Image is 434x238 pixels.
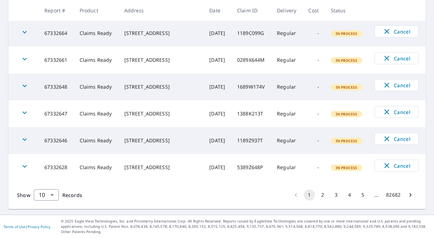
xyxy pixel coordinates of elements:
[204,154,231,181] td: [DATE]
[204,127,231,154] td: [DATE]
[204,73,231,100] td: [DATE]
[34,185,59,205] div: 10
[231,100,271,127] td: 1388K213T
[39,73,74,100] td: 67332648
[330,189,342,201] button: Go to page 3
[374,52,418,64] button: Cancel
[204,47,231,73] td: [DATE]
[231,47,271,73] td: 0289X644M
[74,20,119,47] td: Claims Ready
[124,56,198,64] div: [STREET_ADDRESS]
[39,154,74,181] td: 67332628
[374,79,418,91] button: Cancel
[382,161,411,170] span: Cancel
[303,127,325,154] td: -
[374,160,418,172] button: Cancel
[271,47,303,73] td: Regular
[374,133,418,145] button: Cancel
[384,189,403,201] button: Go to page 82682
[124,83,198,90] div: [STREET_ADDRESS]
[231,127,271,154] td: 1189Z937T
[27,224,50,229] a: Privacy Policy
[4,225,50,229] p: |
[382,81,411,89] span: Cancel
[331,165,362,170] span: In Process
[124,110,198,117] div: [STREET_ADDRESS]
[331,58,362,63] span: In Process
[382,108,411,116] span: Cancel
[62,192,82,198] span: Records
[303,154,325,181] td: -
[231,154,271,181] td: 5389Z648P
[61,219,430,234] p: © 2025 Eagle View Technologies, Inc. and Pictometry International Corp. All Rights Reserved. Repo...
[17,192,30,198] span: Show
[74,127,119,154] td: Claims Ready
[231,20,271,47] td: 1189C099G
[344,189,355,201] button: Go to page 4
[39,100,74,127] td: 67332647
[39,127,74,154] td: 67332646
[374,25,418,37] button: Cancel
[124,137,198,144] div: [STREET_ADDRESS]
[374,106,418,118] button: Cancel
[74,100,119,127] td: Claims Ready
[304,189,315,201] button: page 1
[74,47,119,73] td: Claims Ready
[331,31,362,36] span: In Process
[39,47,74,73] td: 67332661
[204,20,231,47] td: [DATE]
[371,191,382,198] div: …
[303,100,325,127] td: -
[303,20,325,47] td: -
[74,154,119,181] td: Claims Ready
[34,189,59,201] div: Show 10 records
[271,73,303,100] td: Regular
[124,164,198,171] div: [STREET_ADDRESS]
[124,30,198,37] div: [STREET_ADDRESS]
[303,73,325,100] td: -
[231,73,271,100] td: 1689W174V
[382,135,411,143] span: Cancel
[39,20,74,47] td: 67332664
[74,73,119,100] td: Claims Ready
[271,20,303,47] td: Regular
[271,154,303,181] td: Regular
[331,138,362,143] span: In Process
[331,112,362,117] span: In Process
[382,54,411,63] span: Cancel
[317,189,328,201] button: Go to page 2
[271,100,303,127] td: Regular
[271,127,303,154] td: Regular
[204,100,231,127] td: [DATE]
[4,224,25,229] a: Terms of Use
[303,47,325,73] td: -
[289,189,417,201] nav: pagination navigation
[405,189,416,201] button: Go to next page
[331,85,362,90] span: In Process
[382,27,411,36] span: Cancel
[357,189,368,201] button: Go to page 5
